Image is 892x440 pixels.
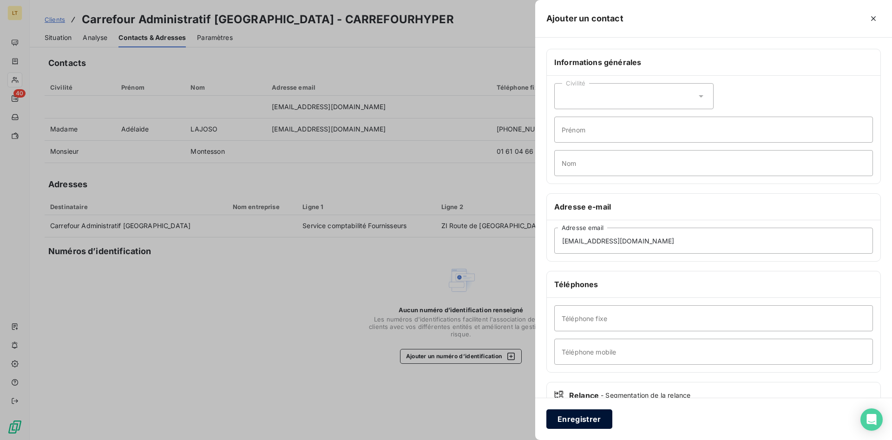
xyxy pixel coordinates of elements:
[601,391,690,400] span: - Segmentation de la relance
[554,390,873,401] div: Relance
[554,339,873,365] input: placeholder
[860,408,883,431] div: Open Intercom Messenger
[554,305,873,331] input: placeholder
[554,117,873,143] input: placeholder
[554,279,873,290] h6: Téléphones
[554,150,873,176] input: placeholder
[546,409,612,429] button: Enregistrer
[554,201,873,212] h6: Adresse e-mail
[554,228,873,254] input: placeholder
[546,12,623,25] h5: Ajouter un contact
[554,57,873,68] h6: Informations générales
